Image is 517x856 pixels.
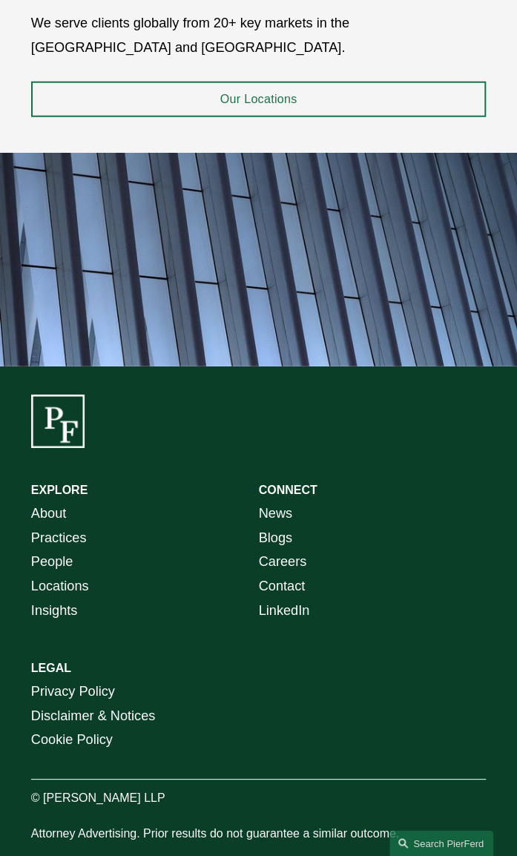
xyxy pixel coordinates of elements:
p: Attorney Advertising. Prior results do not guarantee a similar outcome. [31,823,486,845]
a: People [31,550,73,574]
p: We serve clients globally from 20+ key markets in the [GEOGRAPHIC_DATA] and [GEOGRAPHIC_DATA]. [31,11,486,59]
a: Contact [259,574,306,599]
a: LinkedIn [259,599,310,623]
a: Search this site [389,830,493,856]
strong: EXPLORE [31,484,88,496]
a: Blogs [259,526,292,550]
a: News [259,501,292,526]
a: Cookie Policy [31,728,113,752]
a: Insights [31,599,78,623]
a: Careers [259,550,307,574]
a: Privacy Policy [31,679,115,704]
strong: CONNECT [259,484,317,496]
a: Disclaimer & Notices [31,704,155,728]
a: About [31,501,66,526]
p: © [PERSON_NAME] LLP [31,788,486,809]
a: Our Locations [31,82,486,117]
a: Locations [31,574,89,599]
strong: LEGAL [31,662,71,674]
a: Practices [31,526,87,550]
